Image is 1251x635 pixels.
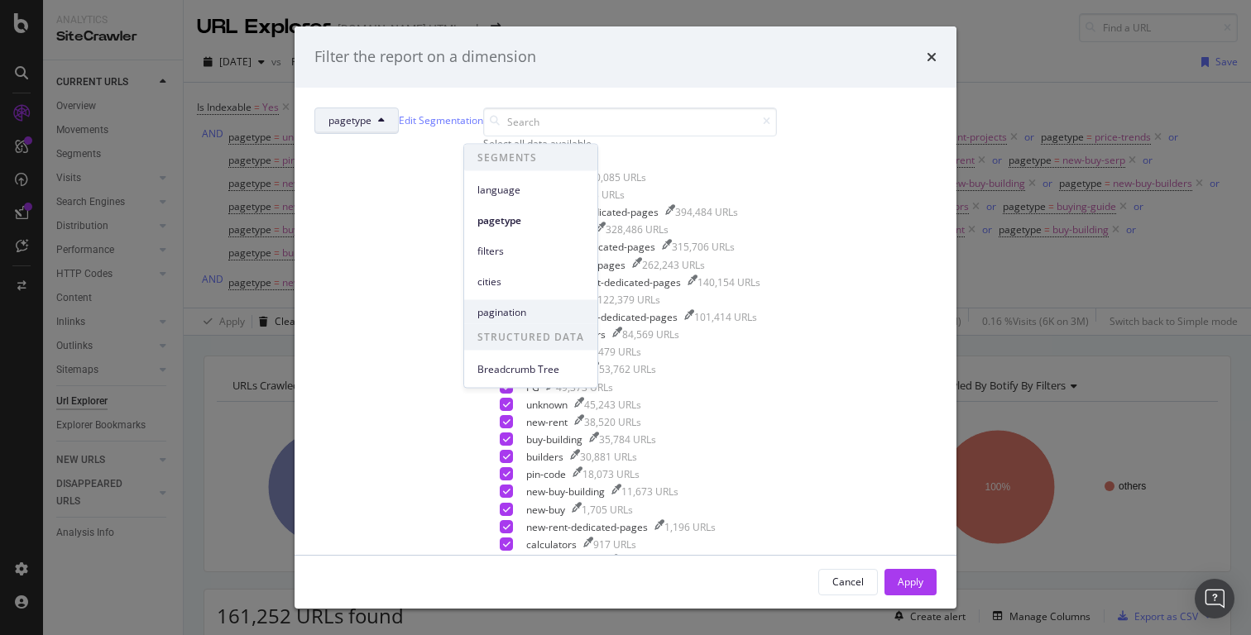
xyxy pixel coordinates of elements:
span: pagetype [328,113,371,127]
div: new-rent [526,415,568,429]
div: calculators [526,537,577,551]
div: 84,569 URLs [622,327,679,341]
div: 394,484 URLs [675,205,738,219]
div: Cancel [832,575,864,589]
div: Apply [898,575,923,589]
button: Apply [884,569,937,595]
button: pagetype [314,107,399,134]
div: times [927,46,937,68]
div: modal [295,26,956,609]
div: 328,486 URLs [606,222,669,236]
div: 101,414 URLs [694,310,757,324]
span: language [477,182,584,197]
div: new-rent-dedicated-pages [526,520,648,534]
div: Open Intercom Messenger [1195,579,1234,618]
div: unknown [526,398,568,412]
div: 890,085 URLs [583,170,646,184]
div: new-buy [526,503,565,517]
div: 917 URLs [593,537,636,551]
div: Filter the report on a dimension [314,46,536,68]
span: filters [477,243,584,258]
span: pagetype [477,212,584,227]
div: 53,762 URLs [599,362,656,376]
div: 11,673 URLs [621,485,678,499]
div: 262,243 URLs [642,258,705,272]
div: 140,154 URLs [697,275,760,289]
button: Cancel [818,569,878,595]
div: 45,243 URLs [584,398,641,412]
div: 122,379 URLs [597,293,660,307]
div: 315,706 URLs [672,240,735,254]
div: 38,520 URLs [584,415,641,429]
div: 30,881 URLs [580,450,637,464]
span: Breadcrumb Tree [477,361,584,376]
span: pagination [477,304,584,319]
div: builders [526,450,563,464]
div: 1,196 URLs [664,520,716,534]
div: 18,073 URLs [582,467,640,481]
div: pin-code [526,467,566,481]
div: 59,479 URLs [584,345,641,359]
div: buy-building [526,432,582,446]
a: Edit Segmentation [399,112,483,129]
div: Select all data available [483,136,777,150]
span: SEGMENTS [464,145,597,171]
div: new-buy-project-dedicated-pages [526,275,681,289]
div: 35,784 URLs [599,432,656,446]
div: 1,705 URLs [582,503,633,517]
span: STRUCTURED DATA [464,324,597,351]
input: Search [483,107,777,136]
span: cities [477,274,584,289]
div: new-buy-resale-dedicated-pages [526,310,678,324]
div: new-buy-building [526,485,605,499]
